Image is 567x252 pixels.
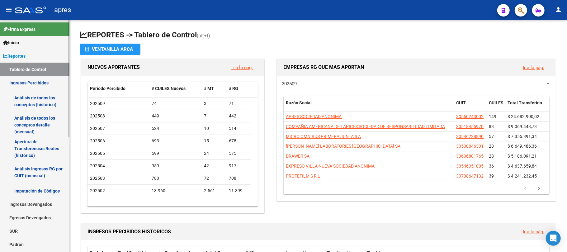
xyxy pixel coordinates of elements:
[508,154,537,159] span: $ 5.186.091,21
[286,174,320,178] span: PROTEFILM S R L
[90,188,105,193] span: 202502
[489,144,494,149] span: 28
[456,124,484,129] span: 30518455970
[152,162,199,169] div: 959
[90,163,105,168] span: 202504
[85,44,135,55] div: Ventanilla ARCA
[229,112,249,120] div: 442
[489,124,494,129] span: 83
[489,100,504,105] span: CUILES
[508,100,542,105] span: Total Transferido
[456,100,466,105] span: CUIT
[286,134,361,139] span: MICRO OMNIBUS PRIMERA JUNTA S A
[286,164,375,169] span: EXPRESO VILLA NUEVA SOCIEDAD ANONIMA
[286,114,342,119] span: APRES SOCIEDAD ANONIMA
[201,82,226,95] datatable-header-cell: # MT
[229,175,249,182] div: 708
[286,144,401,149] span: [PERSON_NAME] LABORATORIES [GEOGRAPHIC_DATA] SA
[152,112,199,120] div: 449
[456,144,484,149] span: 30500846301
[204,162,224,169] div: 42
[286,100,312,105] span: Razón Social
[204,175,224,182] div: 72
[197,33,210,39] span: (alt+t)
[3,26,35,33] span: Firma Express
[49,3,71,17] span: - apres
[152,137,199,145] div: 693
[546,231,561,246] div: Open Intercom Messenger
[204,150,224,157] div: 24
[508,114,540,119] span: $ 24.682.900,02
[487,96,505,117] datatable-header-cell: CUILES
[5,6,12,13] mat-icon: menu
[3,53,26,59] span: Reportes
[149,82,201,95] datatable-header-cell: # CUILES Nuevos
[282,81,297,87] span: 202509
[204,100,224,107] div: 3
[152,175,199,182] div: 780
[90,138,105,143] span: 202506
[87,64,140,70] span: NUEVOS APORTANTES
[229,125,249,132] div: 514
[286,124,445,129] span: COMPAÑIA AMERICANA DE LAPICES SOCIEDAD DE RESPONSABILIDAD LIMITADA
[508,124,537,129] span: $ 9.069.443,73
[284,96,454,117] datatable-header-cell: Razón Social
[518,226,549,237] button: Ir a la pág.
[229,100,249,107] div: 71
[204,137,224,145] div: 15
[229,150,249,157] div: 575
[520,185,532,192] a: go to previous page
[204,86,214,91] span: # MT
[229,137,249,145] div: 678
[533,185,545,192] a: go to next page
[152,150,199,157] div: 599
[229,86,238,91] span: # RG
[152,86,186,91] span: # CUILES Nuevos
[505,96,549,117] datatable-header-cell: Total Transferido
[489,164,494,169] span: 36
[90,86,125,91] span: Período Percibido
[90,113,105,118] span: 202508
[87,229,171,235] span: INGRESOS PERCIBIDOS HISTORICOS
[508,144,537,149] span: $ 6.649.486,36
[489,154,494,159] span: 28
[229,187,249,194] div: 11.399
[456,174,484,178] span: 30708647132
[456,154,484,159] span: 30606801765
[152,125,199,132] div: 524
[80,44,140,55] button: Ventanilla ARCA
[90,151,105,156] span: 202505
[508,164,537,169] span: $ 4.637.659,84
[454,96,487,117] datatable-header-cell: CUIT
[90,101,105,106] span: 202509
[226,82,251,95] datatable-header-cell: # RG
[489,114,497,119] span: 149
[204,125,224,132] div: 10
[456,164,484,169] span: 30546351005
[456,114,484,119] span: 30560243002
[204,187,224,194] div: 2.561
[3,39,19,46] span: Inicio
[283,64,364,70] span: EMPRESAS RG QUE MAS APORTAN
[226,62,258,73] button: Ir a la pág.
[508,174,537,178] span: $ 4.241.232,45
[152,187,199,194] div: 13.960
[518,62,549,73] button: Ir a la pág.
[87,82,149,95] datatable-header-cell: Período Percibido
[204,112,224,120] div: 7
[523,65,544,70] a: Ir a la pág.
[90,176,105,181] span: 202503
[523,229,544,235] a: Ir a la pág.
[80,30,557,41] h1: REPORTES -> Tablero de Control
[231,65,253,70] a: Ir a la pág.
[508,134,537,139] span: $ 7.355.391,34
[555,6,562,13] mat-icon: person
[229,162,249,169] div: 917
[456,134,484,139] span: 30546228890
[90,126,105,131] span: 202507
[286,154,310,159] span: DRAWER SA
[489,174,494,178] span: 39
[152,100,199,107] div: 74
[489,134,494,139] span: 57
